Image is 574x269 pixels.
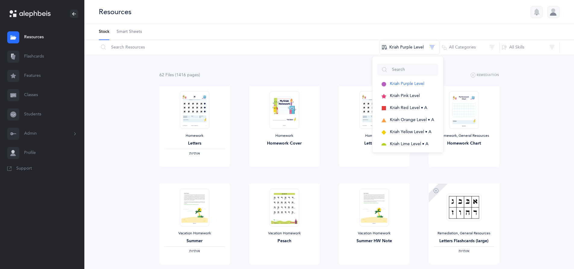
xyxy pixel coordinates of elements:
[189,151,200,155] span: ‫אותיות‬
[254,231,315,236] div: Vacation Homework
[377,102,438,114] button: Kriah Red Level • A
[197,73,199,77] span: s
[449,91,478,129] img: My_Homework_Chart_1_thumbnail_1716209946.png
[359,189,389,226] img: Alternate_Summer_Note_thumbnail_1749564978.png
[269,91,299,129] img: Homework-Cover-EN_thumbnail_1597602968.png
[254,140,315,147] div: Homework Cover
[377,126,438,138] button: Kriah Yellow Level • A
[159,73,174,77] span: 62 File
[359,91,389,129] img: Homework-L1-Letters__K_EN_thumbnail_1753887655.png
[175,73,200,77] span: (1416 page )
[434,238,494,244] div: Letters Flashcards (large)
[344,238,405,244] div: Summer HW Note
[434,231,494,236] div: Remediation, General Resources
[172,73,174,77] span: s
[459,249,469,253] span: ‫אותיות‬
[254,133,315,138] div: Homework
[180,189,209,226] img: Summer_L1_LetterFluency_thumbnail_1685022893.png
[164,231,225,236] div: Vacation Homework
[344,140,405,147] div: Letters (K)
[189,249,200,253] span: ‫אותיות‬
[180,91,209,129] img: Homework-L1-Letters_EN_thumbnail_1731214302.png
[390,117,434,122] span: Kriah Orange Level • A
[499,40,560,55] button: All Skills
[377,78,438,90] button: Kriah Purple Level
[447,194,481,221] img: Letters_flashcards_Large_thumbnail_1612303125.png
[254,238,315,244] div: Pesach
[390,93,420,98] span: Kriah Pink Level
[439,40,500,55] button: All Categories
[344,133,405,138] div: Homework
[390,130,431,134] span: Kriah Yellow Level • A
[377,90,438,102] button: Kriah Pink Level
[344,231,405,236] div: Vacation Homework
[164,140,225,147] div: Letters
[117,29,142,35] span: Smart Sheets
[390,81,424,86] span: Kriah Purple Level
[377,64,438,76] input: Search
[390,142,428,146] span: Kriah Lime Level • A
[99,7,131,17] div: Resources
[377,114,438,126] button: Kriah Orange Level • A
[164,133,225,138] div: Homework
[377,150,438,162] button: Kriah Green Level • A
[377,138,438,150] button: Kriah Lime Level • A
[471,72,499,79] button: Remediation
[434,133,494,138] div: Homework, General Resources
[99,40,380,55] input: Search Resources
[390,105,427,110] span: Kriah Red Level • A
[379,40,440,55] button: Kriah Purple Level
[434,140,494,147] div: Homework Chart
[269,189,299,226] img: Pesach_EN_thumbnail_1743021875.png
[164,238,225,244] div: Summer
[16,166,32,172] span: Support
